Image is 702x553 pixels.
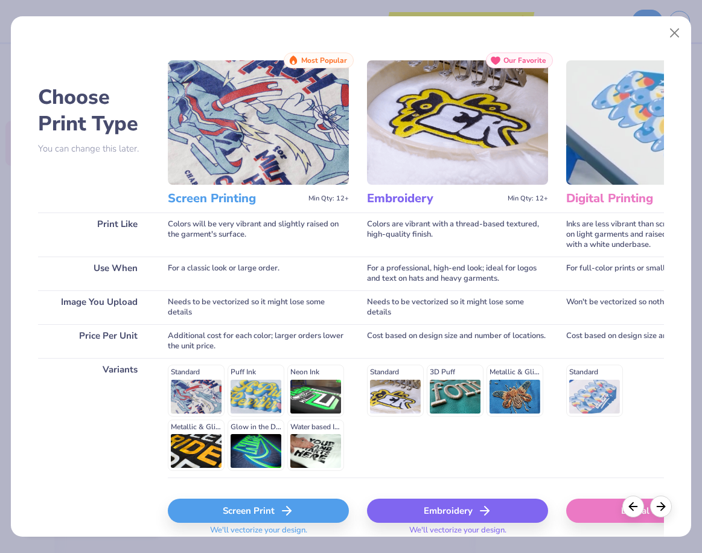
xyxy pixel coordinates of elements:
p: You can change this later. [38,144,150,154]
img: Embroidery [367,60,548,185]
h3: Embroidery [367,191,503,206]
span: Min Qty: 12+ [308,194,349,203]
h3: Digital Printing [566,191,702,206]
div: Print Like [38,213,150,257]
span: We'll vectorize your design. [205,525,312,543]
div: Use When [38,257,150,290]
div: Needs to be vectorized so it might lose some details [168,290,349,324]
div: Image You Upload [38,290,150,324]
h2: Choose Print Type [38,84,150,137]
div: For a professional, high-end look; ideal for logos and text on hats and heavy garments. [367,257,548,290]
span: Our Favorite [503,56,546,65]
div: Additional cost for each color; larger orders lower the unit price. [168,324,349,358]
div: Price Per Unit [38,324,150,358]
span: Min Qty: 12+ [508,194,548,203]
div: Cost based on design size and number of locations. [367,324,548,358]
div: Colors are vibrant with a thread-based textured, high-quality finish. [367,213,548,257]
div: Embroidery [367,499,548,523]
span: We'll vectorize your design. [404,525,511,543]
div: Variants [38,358,150,478]
img: Screen Printing [168,60,349,185]
div: Colors will be very vibrant and slightly raised on the garment's surface. [168,213,349,257]
h3: Screen Printing [168,191,304,206]
button: Close [663,22,686,45]
div: Screen Print [168,499,349,523]
div: For a classic look or large order. [168,257,349,290]
div: Needs to be vectorized so it might lose some details [367,290,548,324]
span: Most Popular [301,56,347,65]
